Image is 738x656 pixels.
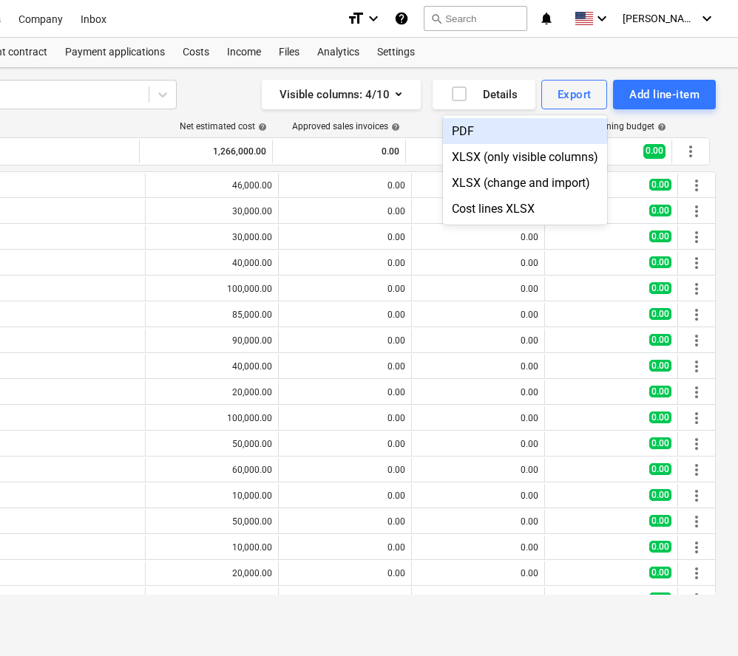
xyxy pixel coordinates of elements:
[443,170,607,196] div: XLSX (change and import)
[443,196,607,222] div: Cost lines XLSX
[443,144,607,170] div: XLSX (only visible columns)
[664,585,738,656] iframe: Chat Widget
[443,118,607,144] div: PDF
